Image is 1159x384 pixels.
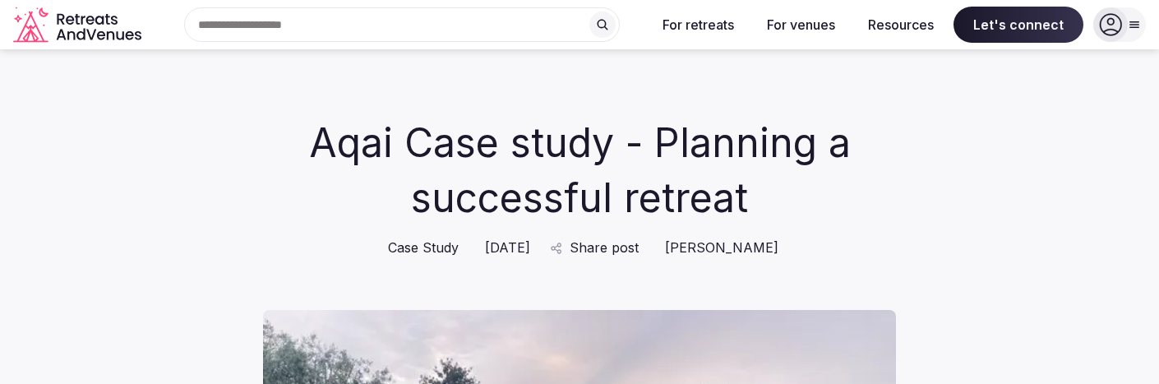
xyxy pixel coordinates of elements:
a: [PERSON_NAME] [658,238,778,257]
span: Let's connect [954,7,1083,43]
svg: Retreats and Venues company logo [13,7,145,44]
button: For venues [754,7,848,43]
a: Visit the homepage [13,7,145,44]
a: Case Study [381,238,459,257]
span: Share post [570,238,639,257]
span: [PERSON_NAME] [665,238,778,257]
h1: Aqai Case study - Planning a successful retreat [302,115,856,225]
span: Case Study [388,238,459,257]
button: For retreats [649,7,747,43]
button: Resources [855,7,947,43]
